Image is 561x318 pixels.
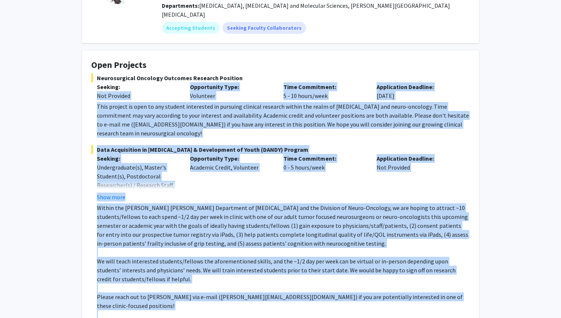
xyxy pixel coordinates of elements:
p: Seeking: [97,82,179,91]
p: Within the [PERSON_NAME] [PERSON_NAME] Department of [MEDICAL_DATA] and the Division of Neuro-Onc... [97,203,470,248]
p: We will teach interested students/fellows the aforementioned skills, and the ~1/2 day per week ca... [97,257,470,283]
p: Opportunity Type: [190,154,272,163]
p: Time Commitment: [283,82,365,91]
span: Data Acquisition in [MEDICAL_DATA] & Development of Youth (DANDY) Program [91,145,470,154]
div: Not Provided [371,154,464,201]
iframe: Chat [6,285,32,312]
button: Show more [97,193,125,201]
div: Not Provided [97,91,179,100]
div: [DATE] [371,82,464,100]
p: Opportunity Type: [190,82,272,91]
div: Academic Credit, Volunteer [184,154,278,201]
p: Seeking: [97,154,179,163]
span: Neurosurgical Oncology Outcomes Research Position [91,73,470,82]
mat-chip: Accepting Students [162,22,220,34]
div: 0 - 5 hours/week [278,154,371,201]
div: 5 - 10 hours/week [278,82,371,100]
span: [MEDICAL_DATA], [MEDICAL_DATA] and Molecular Sciences, [PERSON_NAME][GEOGRAPHIC_DATA][MEDICAL_DATA] [162,2,450,18]
h4: Open Projects [91,60,470,71]
div: This project is open to any student interested in pursuing clinical research within the realm of ... [97,102,470,138]
b: Departments: [162,2,199,9]
p: Please reach out to [PERSON_NAME] via e-mail ([PERSON_NAME][EMAIL_ADDRESS][DOMAIN_NAME]) if you a... [97,292,470,310]
mat-chip: Seeking Faculty Collaborators [223,22,306,34]
div: Undergraduate(s), Master's Student(s), Postdoctoral Researcher(s) / Research Staff, Medical Resid... [97,163,179,207]
p: Application Deadline: [377,82,459,91]
div: Volunteer [184,82,278,100]
p: Application Deadline: [377,154,459,163]
p: Time Commitment: [283,154,365,163]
